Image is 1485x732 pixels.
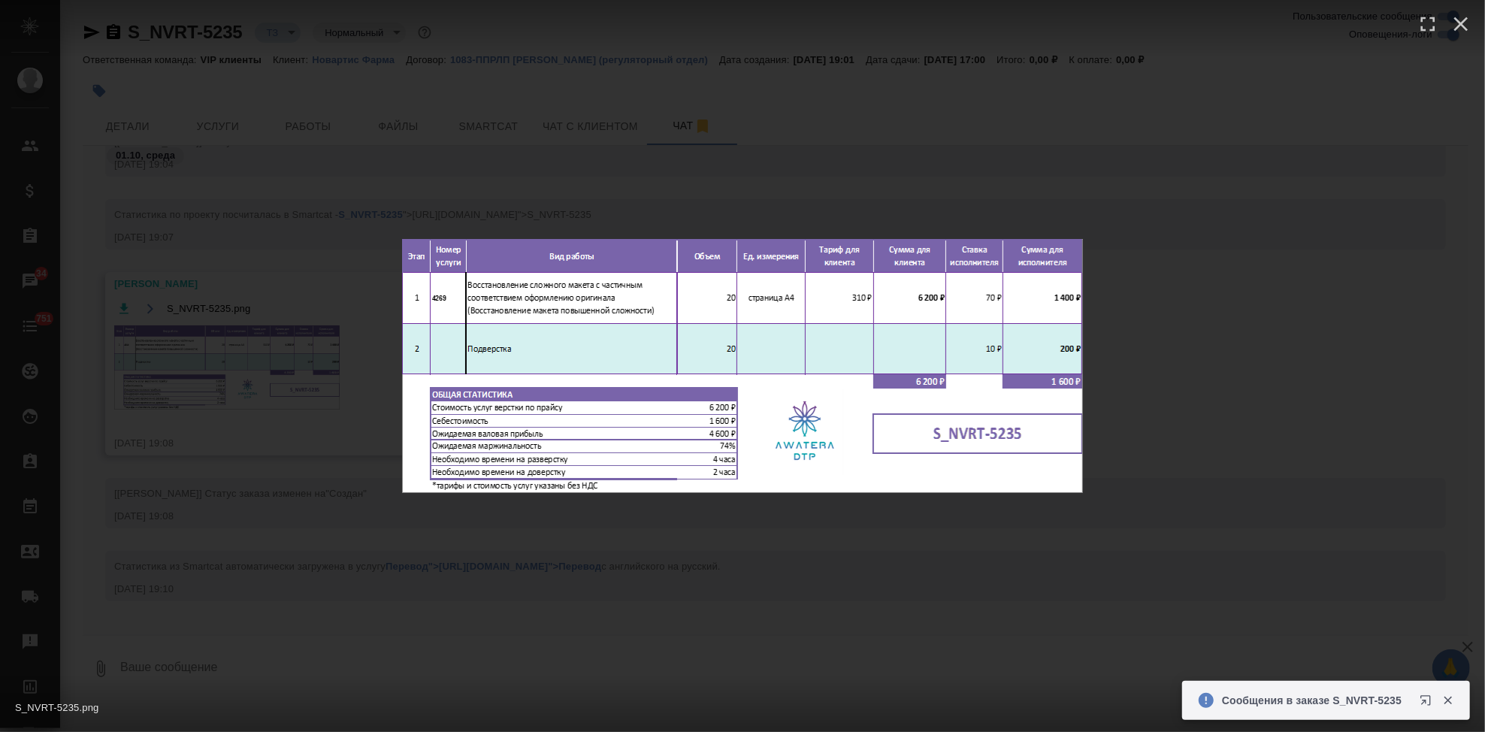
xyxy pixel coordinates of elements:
[402,239,1083,493] img: S_NVRT-5235.png
[1411,685,1447,721] button: Открыть в новой вкладке
[15,702,98,713] span: S_NVRT-5235.png
[1432,694,1463,707] button: Закрыть
[1444,8,1477,41] button: Close (esc)
[1222,693,1410,708] p: Сообщения в заказе S_NVRT-5235
[1411,8,1444,41] button: Enter fullscreen (f)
